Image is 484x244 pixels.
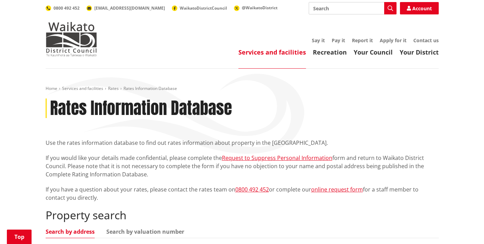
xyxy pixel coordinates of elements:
[46,154,439,178] p: If you would like your details made confidential, please complete the form and return to Waikato ...
[380,37,406,44] a: Apply for it
[400,2,439,14] a: Account
[46,185,439,202] p: If you have a question about your rates, please contact the rates team on or complete our for a s...
[46,229,95,234] a: Search by address
[313,48,347,56] a: Recreation
[222,154,332,162] a: Request to Suppress Personal Information
[312,37,325,44] a: Say it
[46,86,439,92] nav: breadcrumb
[86,5,165,11] a: [EMAIL_ADDRESS][DOMAIN_NAME]
[242,5,278,11] span: @WaikatoDistrict
[46,209,439,222] h2: Property search
[50,98,232,118] h1: Rates Information Database
[46,5,80,11] a: 0800 492 452
[106,229,184,234] a: Search by valuation number
[46,22,97,56] img: Waikato District Council - Te Kaunihera aa Takiwaa o Waikato
[332,37,345,44] a: Pay it
[400,48,439,56] a: Your District
[234,5,278,11] a: @WaikatoDistrict
[54,5,80,11] span: 0800 492 452
[309,2,397,14] input: Search input
[46,139,439,147] p: Use the rates information database to find out rates information about property in the [GEOGRAPHI...
[172,5,227,11] a: WaikatoDistrictCouncil
[7,230,32,244] a: Top
[235,186,269,193] a: 0800 492 452
[180,5,227,11] span: WaikatoDistrictCouncil
[123,85,177,91] span: Rates Information Database
[94,5,165,11] span: [EMAIL_ADDRESS][DOMAIN_NAME]
[354,48,393,56] a: Your Council
[108,85,119,91] a: Rates
[62,85,103,91] a: Services and facilities
[352,37,373,44] a: Report it
[311,186,363,193] a: online request form
[413,37,439,44] a: Contact us
[238,48,306,56] a: Services and facilities
[46,85,57,91] a: Home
